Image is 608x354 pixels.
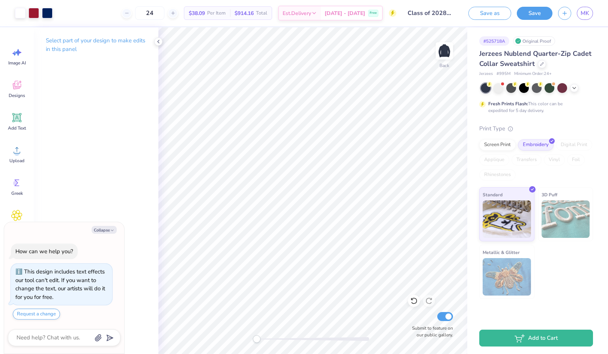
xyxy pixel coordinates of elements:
span: Jerzees Nublend Quarter-Zip Cadet Collar Sweatshirt [479,49,591,68]
div: Rhinestones [479,169,516,181]
strong: Fresh Prints Flash: [488,101,528,107]
div: Foil [567,154,585,166]
img: 3D Puff [542,200,590,238]
span: Minimum Order: 24 + [514,71,552,77]
div: Transfers [512,154,542,166]
span: Greek [11,190,23,196]
label: Submit to feature on our public gallery. [408,325,453,338]
span: # 995M [497,71,510,77]
div: Applique [479,154,509,166]
span: Jerzees [479,71,493,77]
div: How can we help you? [15,248,73,255]
div: Original Proof [513,36,555,46]
button: Save as [468,7,511,20]
span: Designs [9,93,25,99]
button: Request a change [13,309,60,320]
div: Screen Print [479,139,516,151]
span: $914.16 [235,9,254,17]
div: Accessibility label [253,335,260,343]
img: Back [437,43,452,58]
button: Add to Cart [479,330,593,347]
div: Vinyl [544,154,565,166]
span: Metallic & Glitter [483,248,520,256]
span: Per Item [207,9,226,17]
input: Untitled Design [402,6,457,21]
div: This design includes text effects our tool can't edit. If you want to change the text, our artist... [15,268,105,301]
a: MK [577,7,593,20]
span: Image AI [8,60,26,66]
button: Save [517,7,552,20]
span: Upload [9,158,24,164]
div: Digital Print [556,139,592,151]
span: 3D Puff [542,191,557,199]
img: Metallic & Glitter [483,258,531,296]
span: $38.09 [189,9,205,17]
p: Select part of your design to make edits in this panel [46,36,146,54]
span: Standard [483,191,503,199]
button: Collapse [92,226,117,234]
div: Embroidery [518,139,554,151]
div: Back [439,62,449,69]
span: Add Text [8,125,26,131]
span: MK [581,9,589,18]
div: Print Type [479,124,593,133]
input: – – [135,6,164,20]
div: This color can be expedited for 5 day delivery. [488,100,581,114]
img: Standard [483,200,531,238]
span: Est. Delivery [283,9,311,17]
span: [DATE] - [DATE] [325,9,365,17]
span: Total [256,9,267,17]
span: Free [370,10,377,16]
div: # 525718A [479,36,509,46]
